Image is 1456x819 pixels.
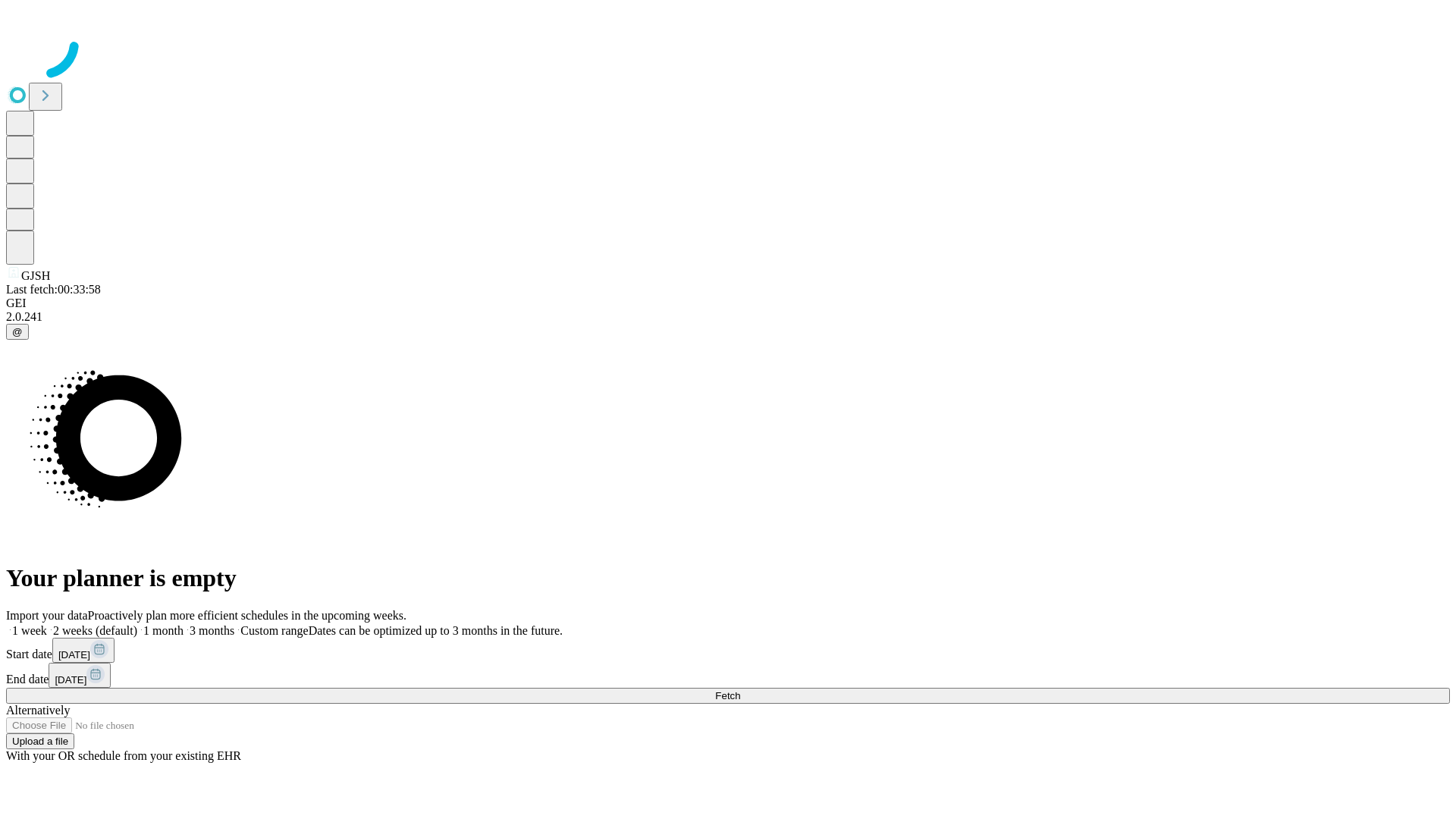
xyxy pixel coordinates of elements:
[6,310,1450,324] div: 2.0.241
[58,649,90,661] span: [DATE]
[12,624,47,637] span: 1 week
[6,297,1450,310] div: GEI
[6,704,70,717] span: Alternatively
[53,624,137,637] span: 2 weeks (default)
[6,638,1450,663] div: Start date
[6,663,1450,688] div: End date
[6,688,1450,704] button: Fetch
[6,749,241,762] span: With your OR schedule from your existing EHR
[143,624,184,637] span: 1 month
[715,690,740,701] span: Fetch
[21,269,50,282] span: GJSH
[88,609,406,622] span: Proactively plan more efficient schedules in the upcoming weeks.
[55,674,86,686] span: [DATE]
[6,283,101,296] span: Last fetch: 00:33:58
[6,564,1450,592] h1: Your planner is empty
[6,733,74,749] button: Upload a file
[6,609,88,622] span: Import your data
[6,324,29,340] button: @
[49,663,111,688] button: [DATE]
[309,624,563,637] span: Dates can be optimized up to 3 months in the future.
[240,624,308,637] span: Custom range
[190,624,234,637] span: 3 months
[52,638,115,663] button: [DATE]
[12,326,23,337] span: @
